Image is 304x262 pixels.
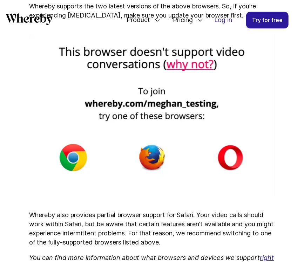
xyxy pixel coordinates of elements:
[6,13,52,25] svg: Whereby
[29,211,275,247] p: Whereby also provides partial browser support for Safari. Your video calls should work within Saf...
[246,12,289,28] a: Try for free
[29,254,260,261] i: You can find more information about what browsers and devices we support
[120,8,152,32] span: Product
[209,12,238,28] a: Log in
[6,13,52,27] a: Whereby
[166,8,195,32] span: Pricing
